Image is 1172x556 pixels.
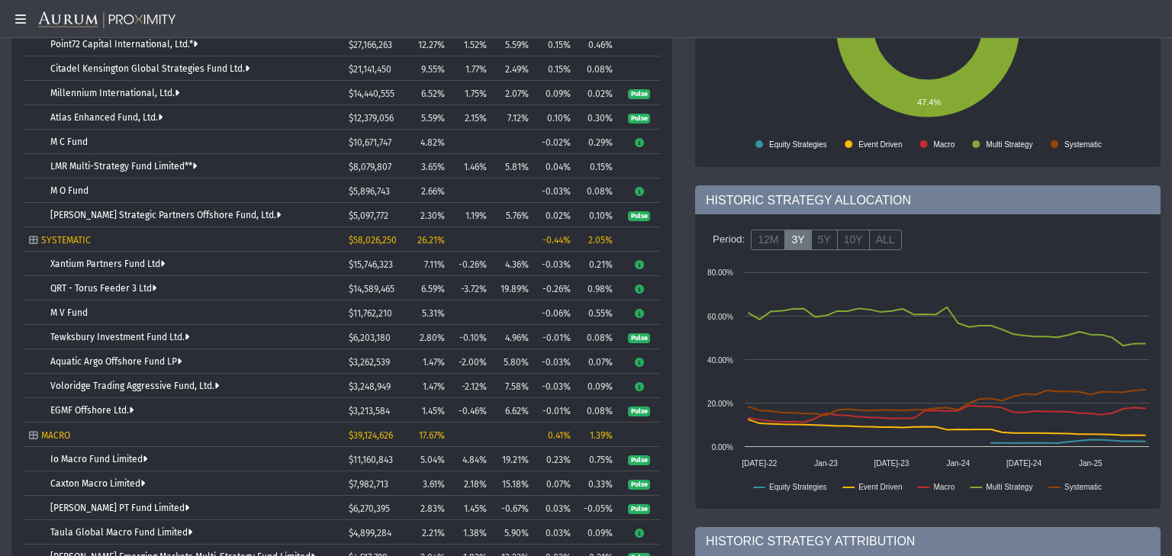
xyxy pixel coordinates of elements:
a: Io Macro Fund Limited [50,454,147,464]
a: Pulse [628,405,650,416]
span: Pulse [628,211,650,222]
td: 4.36% [492,252,534,276]
div: 0.41% [539,430,571,441]
td: 6.62% [492,398,534,423]
span: 1.47% [423,381,445,392]
img: Aurum-Proximity%20white.svg [38,11,175,30]
text: [DATE]-24 [1006,459,1042,468]
td: 0.10% [576,203,618,227]
td: 1.75% [450,81,492,105]
a: Pulse [628,210,650,220]
td: 7.12% [492,105,534,130]
span: $10,671,747 [349,137,391,148]
td: 15.18% [492,471,534,496]
td: 0.02% [576,81,618,105]
td: 1.77% [450,56,492,81]
a: Aquatic Argo Offshore Fund LP [50,356,182,367]
span: $8,079,807 [349,162,391,172]
td: 0.15% [576,154,618,178]
text: Event Driven [858,483,902,491]
div: HISTORIC STRATEGY ALLOCATION [695,185,1161,214]
span: 6.52% [421,88,445,99]
td: 5.81% [492,154,534,178]
td: 2.15% [450,105,492,130]
span: $3,248,949 [349,381,391,392]
span: 7.11% [424,259,445,270]
td: 2.07% [492,81,534,105]
td: -0.03% [534,252,576,276]
td: 5.90% [492,520,534,545]
td: 0.55% [576,300,618,325]
td: 0.29% [576,130,618,154]
text: Multi Strategy [986,483,1032,491]
td: 0.03% [534,496,576,520]
label: ALL [869,230,902,251]
label: 10Y [837,230,870,251]
td: 1.19% [450,203,492,227]
a: M V Fund [50,307,88,318]
td: 19.21% [492,447,534,471]
td: 0.03% [534,520,576,545]
span: MACRO [41,430,70,441]
text: Macro [933,140,955,149]
div: 2.05% [581,235,613,246]
a: LMR Multi-Strategy Fund Limited** [50,161,197,172]
label: 5Y [811,230,838,251]
td: -0.10% [450,325,492,349]
td: 0.30% [576,105,618,130]
a: QRT - Torus Feeder 3 Ltd [50,283,156,294]
td: 0.07% [534,471,576,496]
td: 5.59% [492,32,534,56]
td: 2.49% [492,56,534,81]
td: -0.46% [450,398,492,423]
text: Systematic [1064,140,1102,149]
text: Jan-25 [1079,459,1103,468]
span: $4,899,284 [349,528,391,538]
span: $6,270,395 [349,503,390,514]
span: Pulse [628,333,650,344]
span: 4.82% [420,137,445,148]
div: 1.39% [581,430,613,441]
td: 2.18% [450,471,492,496]
text: 0.00% [712,443,733,452]
td: 1.45% [450,496,492,520]
span: $11,762,210 [349,308,392,319]
span: 2.30% [420,211,445,221]
td: 0.21% [576,252,618,276]
a: M O Fund [50,185,89,196]
span: 26.21% [417,235,445,246]
span: 1.47% [423,357,445,368]
td: 4.96% [492,325,534,349]
span: 9.55% [421,64,445,75]
td: 0.09% [576,520,618,545]
td: 1.52% [450,32,492,56]
a: Pulse [628,332,650,342]
span: 5.31% [422,308,445,319]
label: 12M [751,230,785,251]
span: $5,097,772 [349,211,388,221]
span: 5.59% [421,113,445,124]
span: $3,213,584 [349,406,390,416]
span: $14,440,555 [349,88,394,99]
span: $58,026,250 [349,235,397,246]
span: 3.61% [423,479,445,490]
a: Pulse [628,88,650,98]
text: Systematic [1064,483,1102,491]
span: Pulse [628,407,650,417]
text: Jan-24 [946,459,970,468]
td: -0.03% [534,178,576,203]
text: [DATE]-23 [874,459,909,468]
a: Pulse [628,503,650,513]
td: 0.15% [534,32,576,56]
a: Voloridge Trading Aggressive Fund, Ltd. [50,381,219,391]
span: $21,141,450 [349,64,391,75]
text: [DATE]-22 [742,459,777,468]
span: 17.67% [419,430,445,441]
span: $39,124,626 [349,430,393,441]
a: M C Fund [50,137,88,147]
span: SYSTEMATIC [41,235,91,246]
span: $15,746,323 [349,259,393,270]
div: Period: [707,227,751,252]
a: Millennium International, Ltd. [50,88,179,98]
text: Equity Strategies [769,483,827,491]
